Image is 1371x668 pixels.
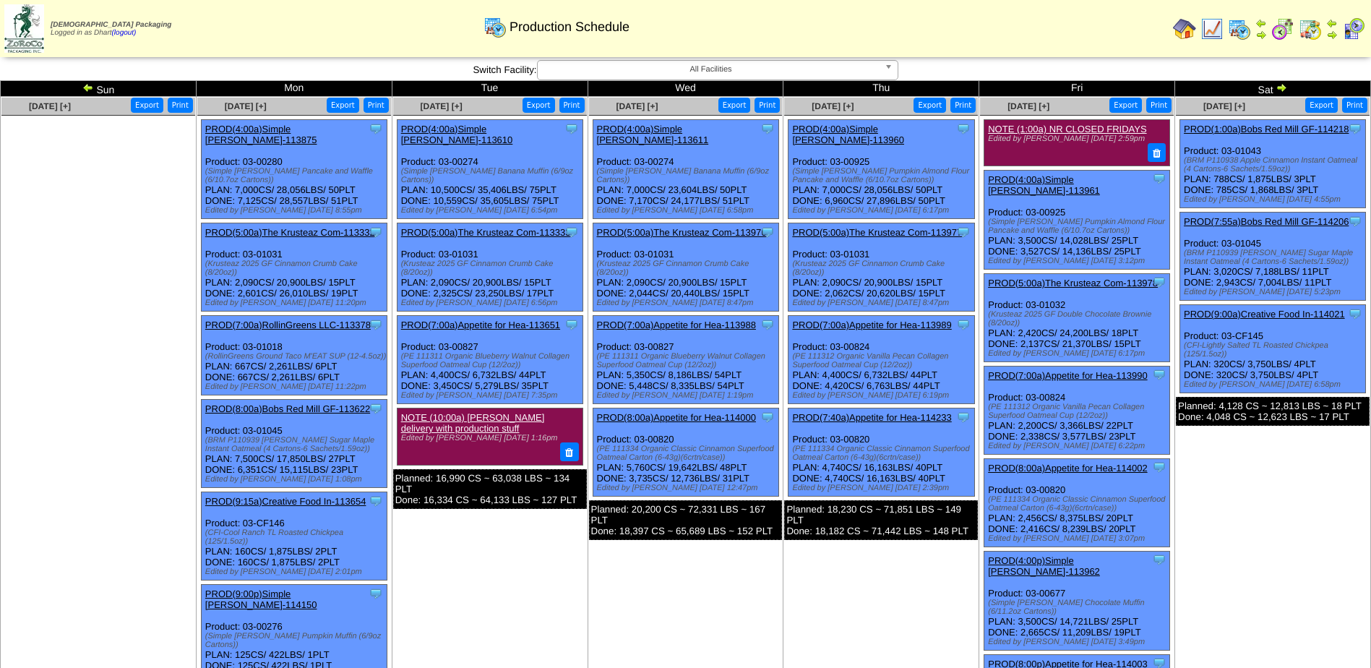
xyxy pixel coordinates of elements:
div: Product: 03-01045 PLAN: 3,020CS / 7,188LBS / 11PLT DONE: 2,943CS / 7,004LBS / 11PLT [1180,213,1366,301]
div: Edited by [PERSON_NAME] [DATE] 2:39pm [792,484,974,492]
a: [DATE] [+] [225,101,267,111]
a: PROD(4:00a)Simple [PERSON_NAME]-113960 [792,124,904,145]
img: Tooltip [369,586,383,601]
button: Export [1305,98,1338,113]
img: arrowright.gif [1326,29,1338,40]
td: Sun [1,81,197,97]
button: Print [755,98,780,113]
img: arrowleft.gif [1326,17,1338,29]
div: Edited by [PERSON_NAME] [DATE] 8:55pm [205,206,387,215]
img: calendarprod.gif [483,15,507,38]
div: Edited by [PERSON_NAME] [DATE] 6:58pm [1184,380,1365,389]
td: Wed [588,81,783,97]
a: PROD(5:00a)The Krusteaz Com-113332 [205,227,375,238]
img: Tooltip [760,410,775,424]
a: PROD(5:00a)The Krusteaz Com-113976 [597,227,767,238]
a: PROD(7:00a)Appetite for Hea-113989 [792,320,951,330]
div: (Simple [PERSON_NAME] Banana Muffin (6/9oz Cartons)) [597,167,778,184]
div: Edited by [PERSON_NAME] [DATE] 11:22pm [205,382,387,391]
div: (Simple [PERSON_NAME] Chocolate Muffin (6/11.2oz Cartons)) [988,599,1169,616]
div: Product: 03-01031 PLAN: 2,090CS / 20,900LBS / 15PLT DONE: 2,062CS / 20,620LBS / 15PLT [788,223,974,312]
img: Tooltip [564,225,579,239]
span: Production Schedule [510,20,629,35]
img: arrowright.gif [1255,29,1267,40]
a: PROD(5:00a)The Krusteaz Com-113977 [792,227,962,238]
button: Export [131,98,163,113]
div: Product: 03-00925 PLAN: 7,000CS / 28,056LBS / 50PLT DONE: 6,960CS / 27,896LBS / 50PLT [788,120,974,219]
a: PROD(9:00p)Simple [PERSON_NAME]-114150 [205,588,317,610]
div: (BRM P110939 [PERSON_NAME] Sugar Maple Instant Oatmeal (4 Cartons-6 Sachets/1.59oz)) [1184,249,1365,266]
div: (CFI-Cool Ranch TL Roasted Chickpea (125/1.5oz)) [205,528,387,546]
div: (PE 111312 Organic Vanilla Pecan Collagen Superfood Oatmeal Cup (12/2oz)) [988,403,1169,420]
a: NOTE (1:00a) NR CLOSED FRIDAYS [988,124,1146,134]
img: Tooltip [760,225,775,239]
a: PROD(7:00a)Appetite for Hea-113651 [401,320,560,330]
div: Edited by [PERSON_NAME] [DATE] 6:56pm [401,299,583,307]
a: PROD(8:00a)Appetite for Hea-114000 [597,412,756,423]
img: Tooltip [760,121,775,136]
img: Tooltip [369,225,383,239]
td: Sat [1175,81,1371,97]
span: [DATE] [+] [1007,101,1049,111]
img: arrowleft.gif [1255,17,1267,29]
img: Tooltip [956,121,971,136]
a: PROD(1:00a)Bobs Red Mill GF-114218 [1184,124,1349,134]
button: Print [950,98,976,113]
div: (Simple [PERSON_NAME] Banana Muffin (6/9oz Cartons)) [401,167,583,184]
img: Tooltip [1152,171,1166,186]
div: Product: 03-00677 PLAN: 3,500CS / 14,721LBS / 25PLT DONE: 2,665CS / 11,209LBS / 19PLT [984,551,1170,650]
div: Product: 03-CF145 PLAN: 320CS / 3,750LBS / 4PLT DONE: 320CS / 3,750LBS / 4PLT [1180,305,1366,393]
div: Edited by [PERSON_NAME] [DATE] 4:55pm [1184,195,1365,204]
button: Print [1342,98,1367,113]
button: Export [1109,98,1142,113]
a: PROD(4:00a)Simple [PERSON_NAME]-113611 [597,124,709,145]
span: [DATE] [+] [1203,101,1245,111]
img: Tooltip [1152,275,1166,289]
img: arrowright.gif [1276,82,1287,93]
div: (RollinGreens Ground Taco M'EAT SUP (12-4.5oz)) [205,352,387,361]
div: (Simple [PERSON_NAME] Pumpkin Almond Flour Pancake and Waffle (6/10.7oz Cartons)) [792,167,974,184]
img: Tooltip [1348,307,1362,321]
div: Edited by [PERSON_NAME] [DATE] 5:23pm [1184,288,1365,296]
div: (Simple [PERSON_NAME] Pumpkin Muffin (6/9oz Cartons)) [205,632,387,649]
td: Thu [783,81,979,97]
div: Product: 03-01018 PLAN: 667CS / 2,261LBS / 6PLT DONE: 667CS / 2,261LBS / 6PLT [201,316,387,395]
div: Edited by [PERSON_NAME] [DATE] 2:59pm [988,134,1162,143]
div: Edited by [PERSON_NAME] [DATE] 1:08pm [205,475,387,484]
div: Planned: 18,230 CS ~ 71,851 LBS ~ 149 PLT Done: 18,182 CS ~ 71,442 LBS ~ 148 PLT [784,500,978,540]
img: Tooltip [956,410,971,424]
div: Edited by [PERSON_NAME] [DATE] 3:12pm [988,257,1169,265]
div: Edited by [PERSON_NAME] [DATE] 6:17pm [988,349,1169,358]
a: PROD(7:00a)Appetite for Hea-113988 [597,320,756,330]
div: Product: 03-01031 PLAN: 2,090CS / 20,900LBS / 15PLT DONE: 2,601CS / 26,010LBS / 19PLT [201,223,387,312]
img: calendarblend.gif [1271,17,1294,40]
td: Tue [392,81,588,97]
div: Product: 03-00274 PLAN: 7,000CS / 23,604LBS / 50PLT DONE: 7,170CS / 24,177LBS / 51PLT [593,120,778,219]
div: Product: 03-00827 PLAN: 5,350CS / 8,186LBS / 54PLT DONE: 5,448CS / 8,335LBS / 54PLT [593,316,778,404]
a: [DATE] [+] [616,101,658,111]
div: Edited by [PERSON_NAME] [DATE] 6:22pm [988,442,1169,450]
div: Edited by [PERSON_NAME] [DATE] 6:17pm [792,206,974,215]
a: PROD(7:40a)Appetite for Hea-114233 [792,412,951,423]
div: Edited by [PERSON_NAME] [DATE] 7:35pm [401,391,583,400]
img: calendarcustomer.gif [1342,17,1365,40]
div: Product: 03-00824 PLAN: 2,200CS / 3,366LBS / 22PLT DONE: 2,338CS / 3,577LBS / 23PLT [984,366,1170,454]
div: Product: 03-00820 PLAN: 5,760CS / 19,642LBS / 48PLT DONE: 3,735CS / 12,736LBS / 31PLT [593,408,778,497]
div: Edited by [PERSON_NAME] [DATE] 3:07pm [988,534,1169,543]
img: Tooltip [564,317,579,332]
div: Product: 03-01043 PLAN: 788CS / 1,875LBS / 3PLT DONE: 785CS / 1,868LBS / 3PLT [1180,120,1366,208]
td: Mon [196,81,392,97]
a: [DATE] [+] [29,101,71,111]
a: (logout) [112,29,137,37]
a: PROD(7:00a)RollinGreens LLC-113378 [205,320,371,330]
img: Tooltip [956,317,971,332]
span: All Facilities [543,61,879,78]
div: Edited by [PERSON_NAME] [DATE] 8:47pm [597,299,778,307]
div: Edited by [PERSON_NAME] [DATE] 1:16pm [401,434,575,442]
div: (BRM P110939 [PERSON_NAME] Sugar Maple Instant Oatmeal (4 Cartons-6 Sachets/1.59oz)) [205,436,387,453]
div: Edited by [PERSON_NAME] [DATE] 1:19pm [597,391,778,400]
img: Tooltip [1152,367,1166,382]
